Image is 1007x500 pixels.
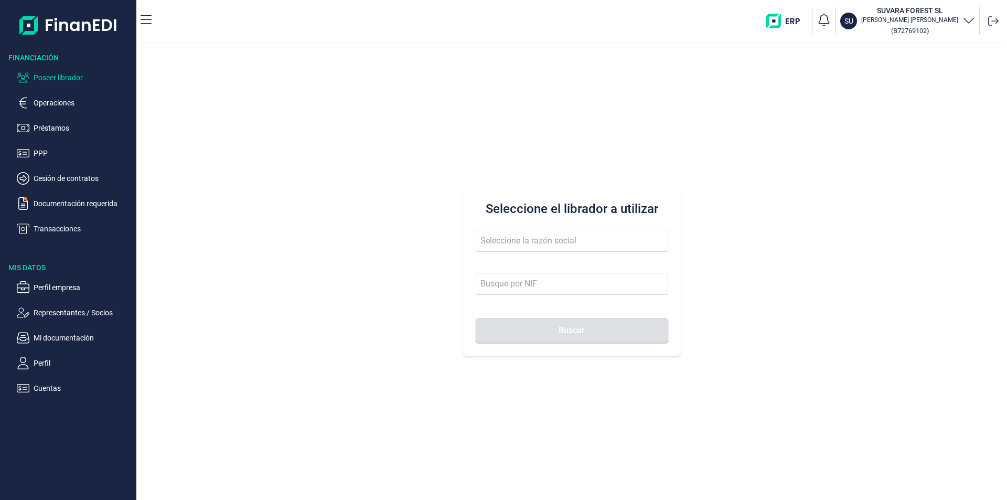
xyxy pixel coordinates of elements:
button: Poseer librador [17,71,132,84]
button: Perfil empresa [17,281,132,294]
button: Cesión de contratos [17,172,132,185]
p: Mi documentación [34,332,132,344]
button: Préstamos [17,122,132,134]
button: Representantes / Socios [17,306,132,319]
p: Perfil empresa [34,281,132,294]
p: Documentación requerida [34,197,132,210]
button: Transacciones [17,222,132,235]
p: Cesión de contratos [34,172,132,185]
p: Cuentas [34,382,132,395]
button: Cuentas [17,382,132,395]
p: Perfil [34,357,132,369]
span: Buscar [559,326,585,334]
button: Buscar [476,318,668,343]
h3: SUVARA FOREST SL [861,5,958,16]
img: Logo de aplicación [19,8,117,42]
p: SU [844,16,853,26]
small: Copiar cif [891,27,929,35]
button: Documentación requerida [17,197,132,210]
button: Operaciones [17,97,132,109]
p: [PERSON_NAME] [PERSON_NAME] [861,16,958,24]
p: Representantes / Socios [34,306,132,319]
img: erp [766,14,808,28]
input: Busque por NIF [476,273,668,295]
p: Préstamos [34,122,132,134]
h3: Seleccione el librador a utilizar [476,200,668,217]
button: PPP [17,147,132,159]
p: Transacciones [34,222,132,235]
button: SUSUVARA FOREST SL[PERSON_NAME] [PERSON_NAME](B72769102) [840,5,975,37]
button: Mi documentación [17,332,132,344]
p: Poseer librador [34,71,132,84]
p: PPP [34,147,132,159]
p: Operaciones [34,97,132,109]
button: Perfil [17,357,132,369]
input: Seleccione la razón social [476,230,668,252]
